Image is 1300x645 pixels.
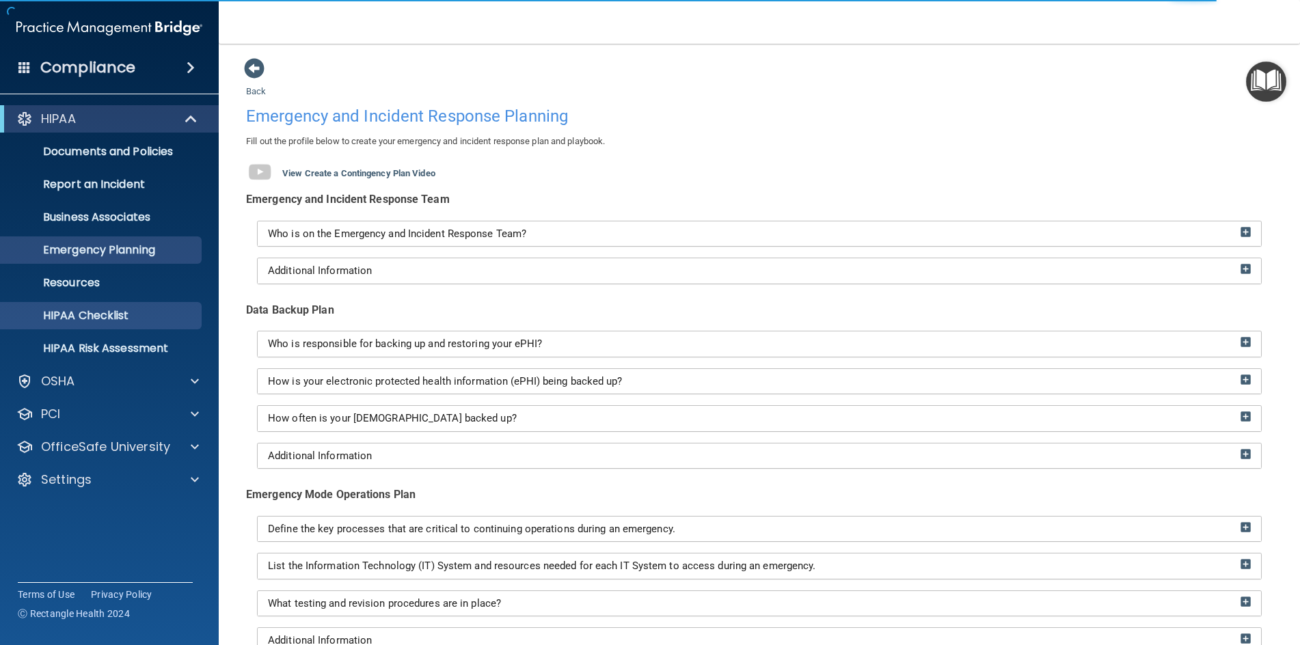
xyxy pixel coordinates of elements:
[40,58,135,77] h4: Compliance
[246,193,450,206] b: Emergency and Incident Response Team
[1241,227,1251,237] img: ic_add_box.75fa564c.png
[246,70,266,96] a: Back
[16,373,199,389] a: OSHA
[246,303,334,316] b: Data Backup Plan
[1241,374,1251,385] img: ic_add_box.75fa564c.png
[246,107,1273,125] h4: Emergency and Incident Response Planning
[268,450,1251,462] a: Additional Information
[268,265,1251,277] a: Additional Information
[9,276,195,290] p: Resources
[246,488,416,501] b: Emergency Mode Operations Plan
[1241,633,1251,644] img: ic_add_box.75fa564c.png
[41,439,170,455] p: OfficeSafe University
[268,413,1251,424] a: How often is your [DEMOGRAPHIC_DATA] backed up?
[268,376,1251,387] a: How is your electronic protected health information (ePHI) being backed up?
[268,338,542,350] span: Who is responsible for backing up and restoring your ePHI?
[246,133,1273,150] p: Fill out the profile below to create your emergency and incident response plan and playbook.
[268,598,1251,609] a: What testing and revision procedures are in place?
[9,243,195,257] p: Emergency Planning
[1241,522,1251,532] img: ic_add_box.75fa564c.png
[41,111,76,127] p: HIPAA
[1241,449,1251,459] img: ic_add_box.75fa564c.png
[1241,337,1251,347] img: ic_add_box.75fa564c.png
[91,588,152,601] a: Privacy Policy
[9,309,195,322] p: HIPAA Checklist
[268,338,1251,350] a: Who is responsible for backing up and restoring your ePHI?
[18,588,75,601] a: Terms of Use
[1246,61,1286,102] button: Open Resource Center
[268,560,815,572] span: List the Information Technology (IT) System and resources needed for each IT System to access dur...
[268,450,372,462] span: Additional Information
[268,228,1251,240] a: Who is on the Emergency and Incident Response Team?
[1064,548,1284,603] iframe: Drift Widget Chat Controller
[268,412,517,424] span: How often is your [DEMOGRAPHIC_DATA] backed up?
[1241,411,1251,422] img: ic_add_box.75fa564c.png
[268,523,675,535] span: Define the key processes that are critical to continuing operations during an emergency.
[16,471,199,488] a: Settings
[9,145,195,159] p: Documents and Policies
[268,560,1251,572] a: List the Information Technology (IT) System and resources needed for each IT System to access dur...
[268,375,623,387] span: How is your electronic protected health information (ePHI) being backed up?
[16,111,198,127] a: HIPAA
[268,228,526,240] span: Who is on the Emergency and Incident Response Team?
[9,178,195,191] p: Report an Incident
[16,406,199,422] a: PCI
[9,342,195,355] p: HIPAA Risk Assessment
[268,597,501,609] span: What testing and revision procedures are in place?
[16,14,202,42] img: PMB logo
[16,439,199,455] a: OfficeSafe University
[18,607,130,620] span: Ⓒ Rectangle Health 2024
[9,210,195,224] p: Business Associates
[268,264,372,277] span: Additional Information
[246,159,273,186] img: gray_youtube_icon.38fcd6cc.png
[41,373,75,389] p: OSHA
[1241,264,1251,274] img: ic_add_box.75fa564c.png
[268,523,1251,535] a: Define the key processes that are critical to continuing operations during an emergency.
[41,471,92,488] p: Settings
[41,406,60,422] p: PCI
[282,168,435,178] b: View Create a Contingency Plan Video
